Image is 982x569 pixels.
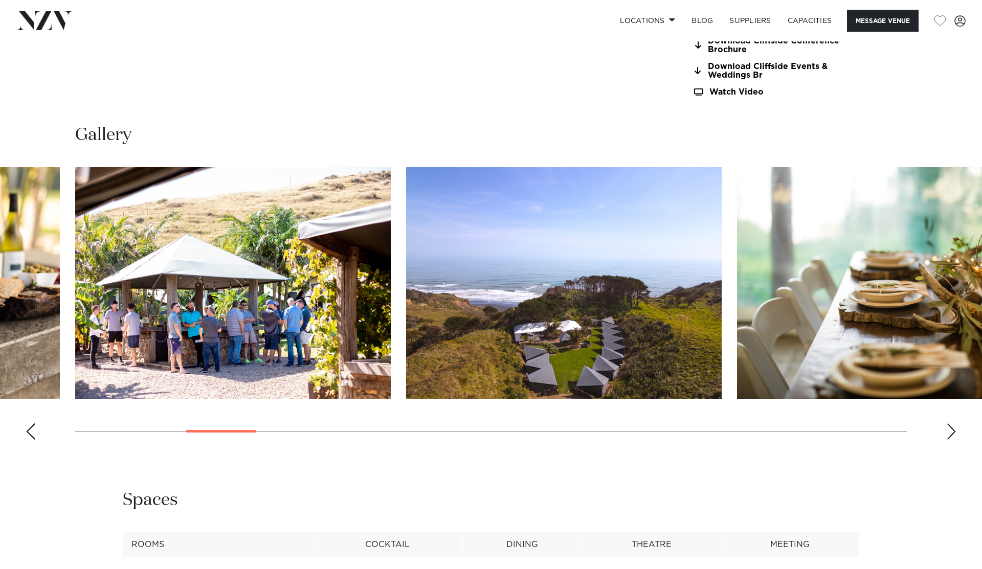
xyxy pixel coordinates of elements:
a: Locations [612,10,683,32]
h2: Gallery [75,124,131,147]
a: SUPPLIERS [721,10,779,32]
a: Watch Video [693,88,859,97]
a: Download Cliffside Conference Brochure [693,37,859,54]
h2: Spaces [123,489,178,512]
a: Download Cliffside Events & Weddings Br [693,62,859,80]
th: Rooms [123,532,313,557]
swiper-slide: 6 / 30 [406,167,722,399]
img: nzv-logo.png [16,11,72,30]
swiper-slide: 5 / 30 [75,167,391,399]
a: Capacities [779,10,840,32]
th: Dining [463,532,582,557]
th: Cocktail [313,532,463,557]
button: Message Venue [847,10,919,32]
th: Theatre [582,532,721,557]
th: Meeting [721,532,859,557]
a: BLOG [683,10,721,32]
